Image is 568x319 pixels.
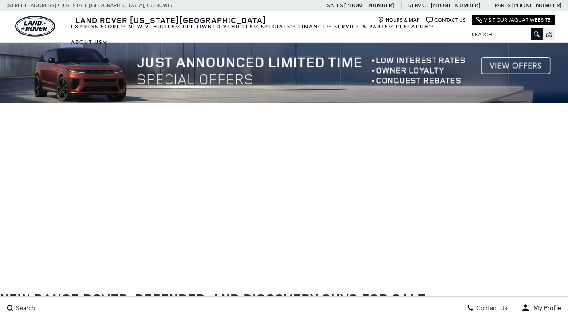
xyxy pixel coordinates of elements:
[7,2,172,8] a: [STREET_ADDRESS] • [US_STATE][GEOGRAPHIC_DATA], CO 80905
[70,19,127,35] a: EXPRESS STORE
[333,19,395,35] a: Service & Parts
[530,304,561,312] span: My Profile
[327,2,343,8] span: Sales
[465,29,543,40] input: Search
[70,19,465,50] nav: Main Navigation
[70,15,272,25] a: Land Rover [US_STATE][GEOGRAPHIC_DATA]
[15,16,55,37] a: land-rover
[75,15,266,25] span: Land Rover [US_STATE][GEOGRAPHIC_DATA]
[426,17,465,23] a: Contact Us
[15,16,55,37] img: Land Rover
[70,35,109,50] a: About Us
[408,2,429,8] span: Service
[476,17,551,23] a: Visit Our Jaguar Website
[378,17,420,23] a: Hours & Map
[512,2,561,9] a: [PHONE_NUMBER]
[14,304,35,312] span: Search
[260,19,297,35] a: Specials
[297,19,333,35] a: Finance
[431,2,480,9] a: [PHONE_NUMBER]
[344,2,394,9] a: [PHONE_NUMBER]
[495,2,511,8] span: Parts
[395,19,435,35] a: Research
[474,304,507,312] span: Contact Us
[182,19,260,35] a: Pre-Owned Vehicles
[514,297,568,319] button: user-profile-menu
[127,19,182,35] a: New Vehicles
